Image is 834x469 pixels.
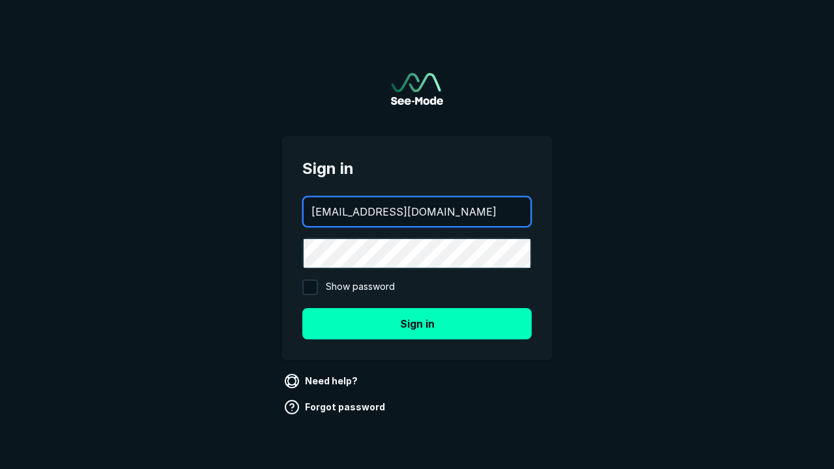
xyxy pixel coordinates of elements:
[281,371,363,391] a: Need help?
[391,73,443,105] a: Go to sign in
[304,197,530,226] input: your@email.com
[302,308,532,339] button: Sign in
[326,279,395,295] span: Show password
[281,397,390,418] a: Forgot password
[302,157,532,180] span: Sign in
[391,73,443,105] img: See-Mode Logo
